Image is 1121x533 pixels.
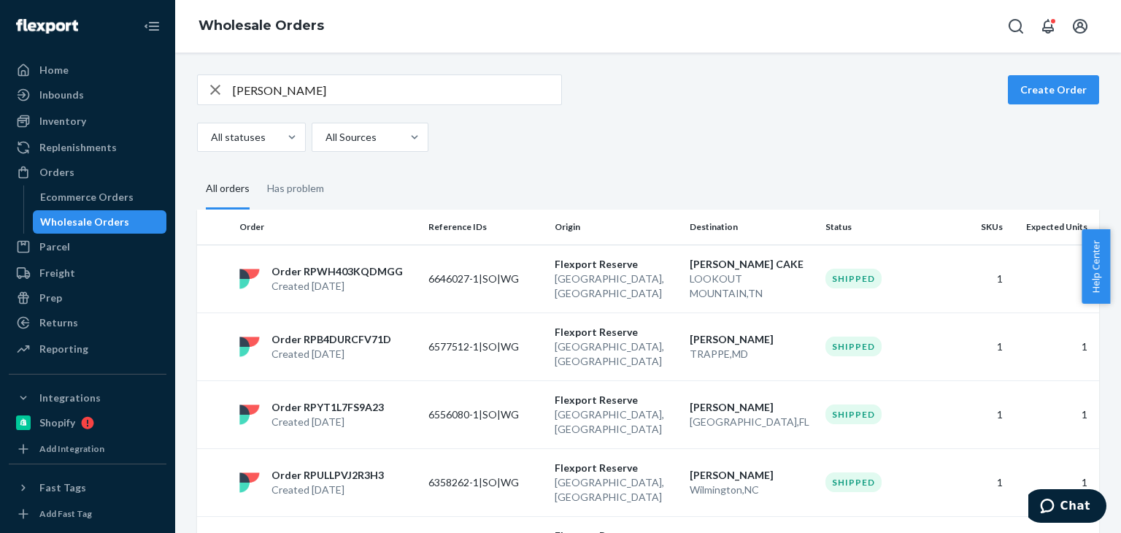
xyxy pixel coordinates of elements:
th: Origin [549,210,684,245]
td: 1 [1009,245,1099,312]
a: Shopify [9,411,166,434]
p: Created [DATE] [271,279,403,294]
iframe: Opens a widget where you can chat to one of our agents [1028,489,1106,526]
p: [GEOGRAPHIC_DATA] , [GEOGRAPHIC_DATA] [555,475,678,505]
div: Add Integration [39,442,104,455]
img: flexport logo [239,472,260,493]
p: Order RPB4DURCFV71D [271,332,391,347]
button: Fast Tags [9,476,166,499]
td: 1 [946,448,1009,516]
a: Add Fast Tag [9,505,166,523]
p: Order RPWH403KQDMGG [271,264,403,279]
p: Created [DATE] [271,347,391,361]
div: Shopify [39,415,75,430]
a: Replenishments [9,136,166,159]
th: Status [820,210,946,245]
p: [PERSON_NAME] [690,332,813,347]
p: 6358262-1|SO|WG [428,475,543,490]
a: Inbounds [9,83,166,107]
p: Order RPULLPVJ2R3H3 [271,468,384,483]
div: Freight [39,266,75,280]
a: Wholesale Orders [199,18,324,34]
p: Flexport Reserve [555,393,678,407]
div: Orders [39,165,74,180]
td: 1 [946,380,1009,448]
button: Open notifications [1033,12,1063,41]
td: 1 [1009,380,1099,448]
div: Shipped [825,337,882,356]
th: Destination [684,210,819,245]
th: Expected Units [1009,210,1099,245]
a: Add Integration [9,440,166,458]
div: Parcel [39,239,70,254]
td: 1 [946,312,1009,380]
a: Parcel [9,235,166,258]
button: Open Search Box [1001,12,1031,41]
p: Wilmington , NC [690,483,813,497]
div: Inventory [39,114,86,129]
a: Inventory [9,110,166,133]
div: Shipped [825,472,882,492]
a: Orders [9,161,166,184]
p: 6646027-1|SO|WG [428,272,543,286]
p: [PERSON_NAME] [690,400,813,415]
div: Integrations [39,391,101,405]
div: Has problem [267,169,324,207]
p: [PERSON_NAME] CAKE [690,257,813,272]
ol: breadcrumbs [187,5,336,47]
div: Home [39,63,69,77]
img: flexport logo [239,269,260,289]
p: [GEOGRAPHIC_DATA] , [GEOGRAPHIC_DATA] [555,407,678,437]
p: [GEOGRAPHIC_DATA] , [GEOGRAPHIC_DATA] [555,272,678,301]
td: 1 [1009,448,1099,516]
div: Replenishments [39,140,117,155]
div: Ecommerce Orders [40,190,134,204]
div: All orders [206,169,250,210]
a: Reporting [9,337,166,361]
div: Shipped [825,269,882,288]
div: Returns [39,315,78,330]
a: Ecommerce Orders [33,185,167,209]
button: Close Navigation [137,12,166,41]
input: Search orders [233,75,561,104]
p: [PERSON_NAME] [690,468,813,483]
p: LOOKOUT MOUNTAIN , TN [690,272,813,301]
p: TRAPPE , MD [690,347,813,361]
button: Integrations [9,386,166,410]
th: Order [234,210,423,245]
img: flexport logo [239,337,260,357]
a: Home [9,58,166,82]
input: All Sources [324,130,325,145]
div: Inbounds [39,88,84,102]
td: 1 [946,245,1009,312]
button: Help Center [1082,229,1110,304]
p: Created [DATE] [271,483,384,497]
div: Prep [39,291,62,305]
div: Wholesale Orders [40,215,129,229]
p: Created [DATE] [271,415,384,429]
input: All statuses [209,130,211,145]
p: Flexport Reserve [555,325,678,340]
button: Open account menu [1066,12,1095,41]
p: [GEOGRAPHIC_DATA] , FL [690,415,813,429]
td: 1 [1009,312,1099,380]
p: Flexport Reserve [555,461,678,475]
p: [GEOGRAPHIC_DATA] , [GEOGRAPHIC_DATA] [555,340,678,369]
img: Flexport logo [16,19,78,34]
p: 6556080-1|SO|WG [428,407,543,422]
div: Reporting [39,342,88,356]
div: Shipped [825,404,882,424]
a: Wholesale Orders [33,210,167,234]
div: Fast Tags [39,480,86,495]
th: Reference IDs [423,210,549,245]
a: Prep [9,286,166,310]
th: SKUs [946,210,1009,245]
a: Returns [9,311,166,334]
p: Flexport Reserve [555,257,678,272]
img: flexport logo [239,404,260,425]
a: Freight [9,261,166,285]
div: Add Fast Tag [39,507,92,520]
p: Order RPYT1L7FS9A23 [271,400,384,415]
